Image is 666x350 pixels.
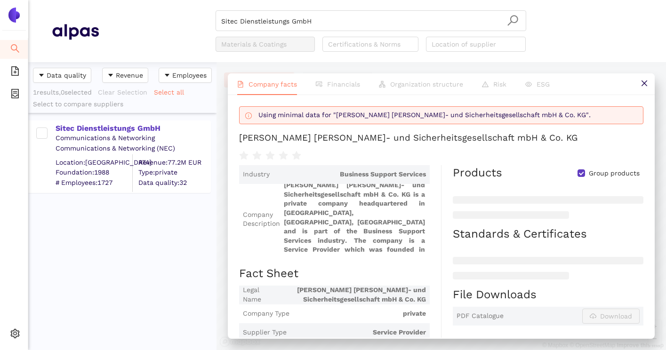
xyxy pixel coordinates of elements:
span: # Employees: 1727 [56,178,132,187]
span: [PERSON_NAME] [PERSON_NAME]- und Sicherheitsgesellschaft mbH & Co. KG is a private company headqu... [284,184,426,255]
span: eye [525,81,532,87]
span: Group products [585,169,643,178]
img: Homepage [52,20,99,43]
span: close [641,80,648,87]
div: Communications & Networking (NEC) [56,144,210,153]
h2: File Downloads [453,287,643,303]
span: info-circle [245,112,252,119]
span: warning [482,81,489,87]
span: search [507,15,519,26]
div: Products [453,165,502,181]
span: private [293,309,426,318]
span: Service Provider [290,328,426,337]
span: Foundation: 1988 [56,168,132,177]
button: caret-downData quality [33,68,91,83]
button: caret-downRevenue [102,68,148,83]
span: Revenue [116,70,143,80]
span: Company facts [249,80,297,88]
span: Legal Name [243,286,265,304]
span: fund-view [316,81,322,87]
div: Select to compare suppliers [33,100,212,109]
span: caret-down [164,72,170,80]
span: Select all [154,87,184,97]
span: file-text [237,81,244,87]
span: 1 results, 0 selected [33,88,92,96]
span: setting [10,326,20,344]
span: apartment [379,81,385,87]
div: Sitec Dienstleistungs GmbH [56,123,210,134]
span: PDF Catalogue [457,311,504,321]
button: caret-downEmployees [159,68,212,83]
span: Supplier Type [243,328,287,337]
span: caret-down [107,72,114,80]
h2: Fact Sheet [239,266,430,282]
div: Revenue: 77.2M EUR [138,158,210,167]
span: Type: private [138,168,210,177]
div: [PERSON_NAME] [PERSON_NAME]- und Sicherheitsgesellschaft mbH & Co. KG [239,132,578,144]
span: star [252,151,262,160]
span: Financials [327,80,360,88]
span: Industry [243,170,270,179]
span: Data quality: 32 [138,178,210,187]
span: Risk [493,80,506,88]
span: file-add [10,63,20,82]
span: star [239,151,249,160]
span: ESG [537,80,550,88]
span: caret-down [38,72,45,80]
h2: Standards & Certificates [453,226,643,242]
span: Business Support Services [273,170,426,179]
button: Select all [153,85,190,100]
span: Data quality [47,70,86,80]
div: Communications & Networking [56,134,210,143]
span: Company Type [243,309,289,318]
button: close [634,73,655,95]
span: star [292,151,301,160]
span: star [279,151,288,160]
span: Company Description [243,210,280,229]
span: [PERSON_NAME] [PERSON_NAME]- und Sicherheitsgesellschaft mbH & Co. KG [269,286,426,304]
div: Location: [GEOGRAPHIC_DATA] [56,158,132,167]
span: Organization structure [390,80,463,88]
button: Clear Selection [97,85,153,100]
img: Logo [7,8,22,23]
div: Using minimal data for "[PERSON_NAME] [PERSON_NAME]- und Sicherheitsgesellschaft mbH & Co. KG". [258,111,639,120]
span: star [265,151,275,160]
span: Employees [172,70,207,80]
span: container [10,86,20,104]
span: search [10,40,20,59]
